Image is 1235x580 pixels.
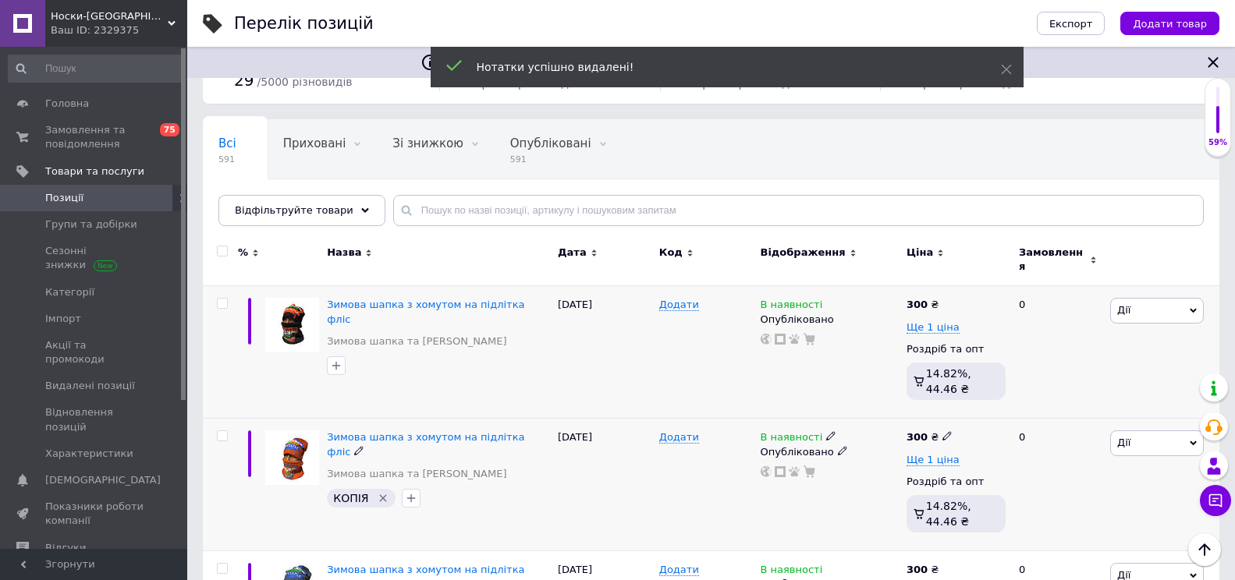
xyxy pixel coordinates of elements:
[45,405,144,433] span: Відновлення позицій
[907,246,933,260] span: Ціна
[907,430,953,444] div: ₴
[510,136,591,150] span: Опубліковані
[234,16,374,32] div: Перелік позицій
[51,9,168,23] span: Носки-Турция
[45,500,144,528] span: Показники роботи компанії
[265,298,319,352] img: Зимняя шапка с хомутом на подростка флис
[761,445,900,459] div: Опубліковано
[907,564,928,575] b: 300
[238,246,248,260] span: %
[377,492,389,504] svg: Видалити мітку
[327,299,524,324] a: Зимова шапка з хомутом на підлітка фліс
[265,430,319,484] img: Зимняя шапка с хомутом на подростка флис
[1117,304,1130,316] span: Дії
[907,563,939,577] div: ₴
[659,299,699,311] span: Додати
[45,244,144,272] span: Сезонні знижки
[907,454,960,466] span: Ще 1 ціна
[659,431,699,444] span: Додати
[761,299,823,315] span: В наявності
[659,564,699,576] span: Додати
[510,154,591,165] span: 591
[218,136,236,150] span: Всі
[45,191,83,205] span: Позиції
[45,285,94,299] span: Категорії
[218,196,266,210] span: Вітрина
[327,467,506,481] a: Зимова шапка та [PERSON_NAME]
[659,246,683,260] span: Код
[235,204,353,216] span: Відфільтруйте товари
[907,299,928,310] b: 300
[926,500,971,528] span: 14.82%, 44.46 ₴
[333,492,368,504] span: КОПІЯ
[1019,246,1086,274] span: Замовлення
[1010,419,1106,551] div: 0
[51,23,187,37] div: Ваш ID: 2329375
[45,379,135,393] span: Видалені позиції
[907,298,939,312] div: ₴
[327,246,361,260] span: Назва
[554,419,655,551] div: [DATE]
[1037,12,1105,35] button: Експорт
[45,123,144,151] span: Замовлення та повідомлення
[761,313,900,327] div: Опубліковано
[45,473,161,487] span: [DEMOGRAPHIC_DATA]
[257,76,353,88] span: / 5000 різновидів
[1120,12,1219,35] button: Додати товар
[558,246,587,260] span: Дата
[45,338,144,366] span: Акції та промокоди
[1188,533,1221,566] button: Наверх
[45,312,81,326] span: Імпорт
[1204,53,1223,72] svg: Закрити
[45,164,144,179] span: Товари та послуги
[907,342,1006,356] div: Роздріб та опт
[907,321,960,334] span: Ще 1 ціна
[160,123,179,136] span: 75
[218,154,236,165] span: 591
[477,59,962,75] div: Нотатки успішно видалені!
[761,431,823,447] span: В наявності
[554,286,655,419] div: [DATE]
[45,97,89,111] span: Головна
[392,136,463,150] span: Зі знижкою
[283,136,346,150] span: Приховані
[393,195,1204,226] input: Пошук по назві позиції, артикулу і пошуковим запитам
[1117,437,1130,448] span: Дії
[761,246,846,260] span: Відображення
[45,541,86,555] span: Відгуки
[327,334,506,348] a: Зимова шапка та [PERSON_NAME]
[926,367,971,395] span: 14.82%, 44.46 ₴
[1049,18,1093,30] span: Експорт
[1010,286,1106,419] div: 0
[327,431,524,457] a: Зимова шапка з хомутом на підлітка фліс
[45,217,137,232] span: Групи та добірки
[1200,485,1231,516] button: Чат з покупцем
[8,55,184,83] input: Пошук
[907,475,1006,489] div: Роздріб та опт
[1133,18,1207,30] span: Додати товар
[907,431,928,443] b: 300
[1205,137,1230,148] div: 59%
[45,447,133,461] span: Характеристики
[761,564,823,580] span: В наявності
[234,71,254,90] span: 29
